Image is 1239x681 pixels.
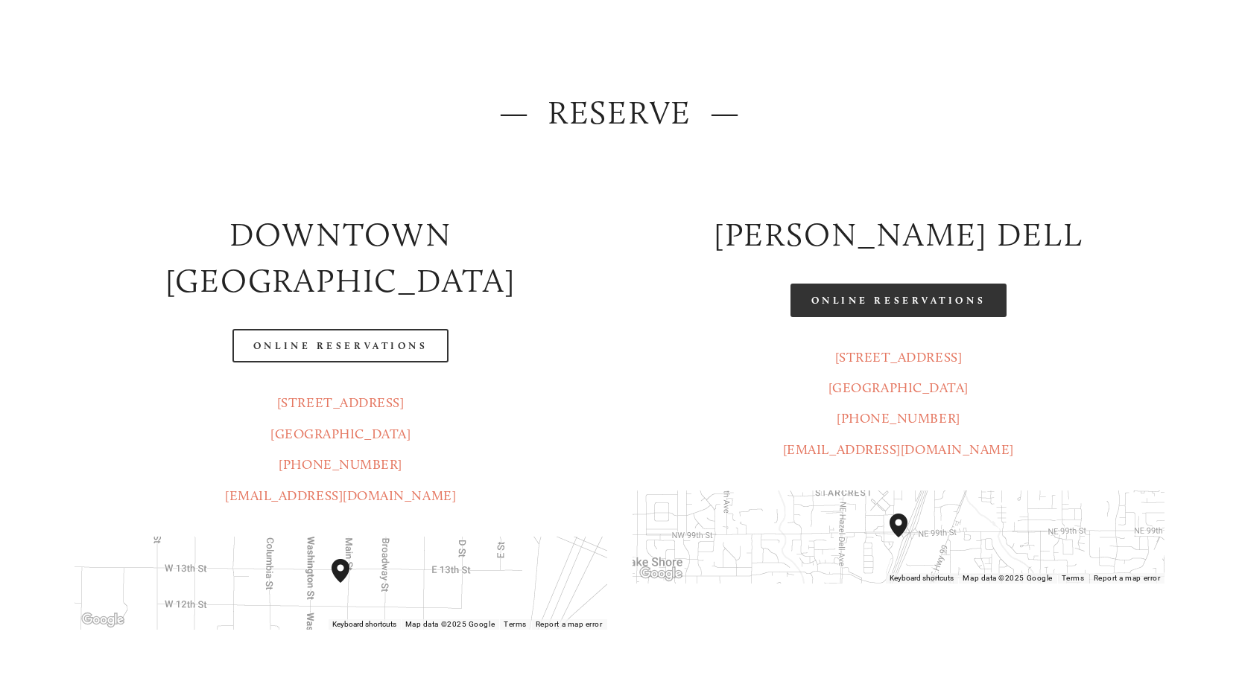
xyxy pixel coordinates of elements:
a: Open this area in Google Maps (opens a new window) [78,610,127,630]
a: [EMAIL_ADDRESS][DOMAIN_NAME] [783,441,1014,458]
a: [STREET_ADDRESS] [835,349,963,365]
span: Map data ©2025 Google [405,620,495,628]
a: [GEOGRAPHIC_DATA] [270,426,411,442]
div: Amaro's Table 816 Northeast 98th Circle Vancouver, WA, 98665, United States [890,514,925,561]
img: Google [636,564,685,584]
a: [EMAIL_ADDRESS][DOMAIN_NAME] [225,487,456,504]
a: Terms [504,620,527,628]
div: Amaro's Table 1220 Main Street vancouver, United States [332,559,367,607]
span: Map data ©2025 Google [963,574,1052,582]
h2: [PERSON_NAME] DELL [633,212,1165,258]
a: Report a map error [536,620,603,628]
a: [GEOGRAPHIC_DATA] [828,380,969,396]
button: Keyboard shortcuts [332,619,396,630]
img: Google [78,610,127,630]
a: Online Reservations [790,284,1007,317]
a: Open this area in Google Maps (opens a new window) [636,564,685,584]
button: Keyboard shortcuts [890,573,954,584]
a: Terms [1062,574,1085,582]
a: Report a map error [1094,574,1161,582]
a: [PHONE_NUMBER] [837,410,960,426]
a: [PHONE_NUMBER] [279,456,402,473]
a: Online Reservations [232,329,449,362]
a: [STREET_ADDRESS] [277,394,405,411]
h2: Downtown [GEOGRAPHIC_DATA] [75,212,607,304]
